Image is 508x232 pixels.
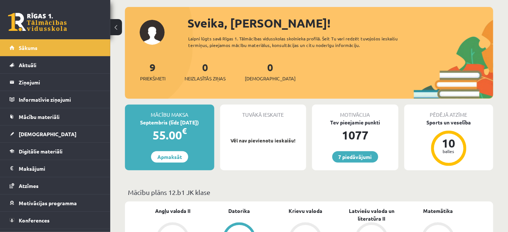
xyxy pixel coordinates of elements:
[10,57,101,73] a: Aktuāli
[8,13,67,31] a: Rīgas 1. Tālmācības vidusskola
[140,75,165,82] span: Priekšmeti
[10,177,101,194] a: Atzīmes
[140,61,165,82] a: 9Priekšmeti
[19,131,76,137] span: [DEMOGRAPHIC_DATA]
[245,61,296,82] a: 0[DEMOGRAPHIC_DATA]
[438,137,460,149] div: 10
[404,119,494,167] a: Sports un veselība 10 balles
[185,75,226,82] span: Neizlasītās ziņas
[125,119,214,126] div: Septembris (līdz [DATE])
[332,151,378,163] a: 7 piedāvājumi
[151,151,188,163] a: Apmaksāt
[19,148,62,155] span: Digitālie materiāli
[10,39,101,56] a: Sākums
[10,74,101,91] a: Ziņojumi
[339,207,405,222] a: Latviešu valoda un literatūra II
[19,160,101,177] legend: Maksājumi
[19,91,101,108] legend: Informatīvie ziņojumi
[10,212,101,229] a: Konferences
[423,207,453,215] a: Matemātika
[404,119,494,126] div: Sports un veselība
[10,126,101,142] a: [DEMOGRAPHIC_DATA]
[312,105,398,119] div: Motivācija
[10,91,101,108] a: Informatīvie ziņojumi
[155,207,191,215] a: Angļu valoda II
[224,137,303,144] p: Vēl nav pievienotu ieskaišu!
[312,126,398,144] div: 1077
[228,207,250,215] a: Datorika
[188,35,409,48] div: Laipni lūgts savā Rīgas 1. Tālmācības vidusskolas skolnieka profilā. Šeit Tu vari redzēt tuvojošo...
[289,207,322,215] a: Krievu valoda
[185,61,226,82] a: 0Neizlasītās ziņas
[312,119,398,126] div: Tev pieejamie punkti
[404,105,494,119] div: Pēdējā atzīme
[245,75,296,82] span: [DEMOGRAPHIC_DATA]
[10,195,101,211] a: Motivācijas programma
[187,14,493,32] div: Sveika, [PERSON_NAME]!
[19,113,60,120] span: Mācību materiāli
[182,126,187,136] span: €
[19,200,77,206] span: Motivācijas programma
[125,105,214,119] div: Mācību maksa
[19,217,50,224] span: Konferences
[125,126,214,144] div: 55.00
[220,105,307,119] div: Tuvākā ieskaite
[19,182,39,189] span: Atzīmes
[128,187,490,197] p: Mācību plāns 12.b1 JK klase
[19,44,37,51] span: Sākums
[10,143,101,160] a: Digitālie materiāli
[19,74,101,91] legend: Ziņojumi
[10,108,101,125] a: Mācību materiāli
[438,149,460,153] div: balles
[10,160,101,177] a: Maksājumi
[19,62,36,68] span: Aktuāli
